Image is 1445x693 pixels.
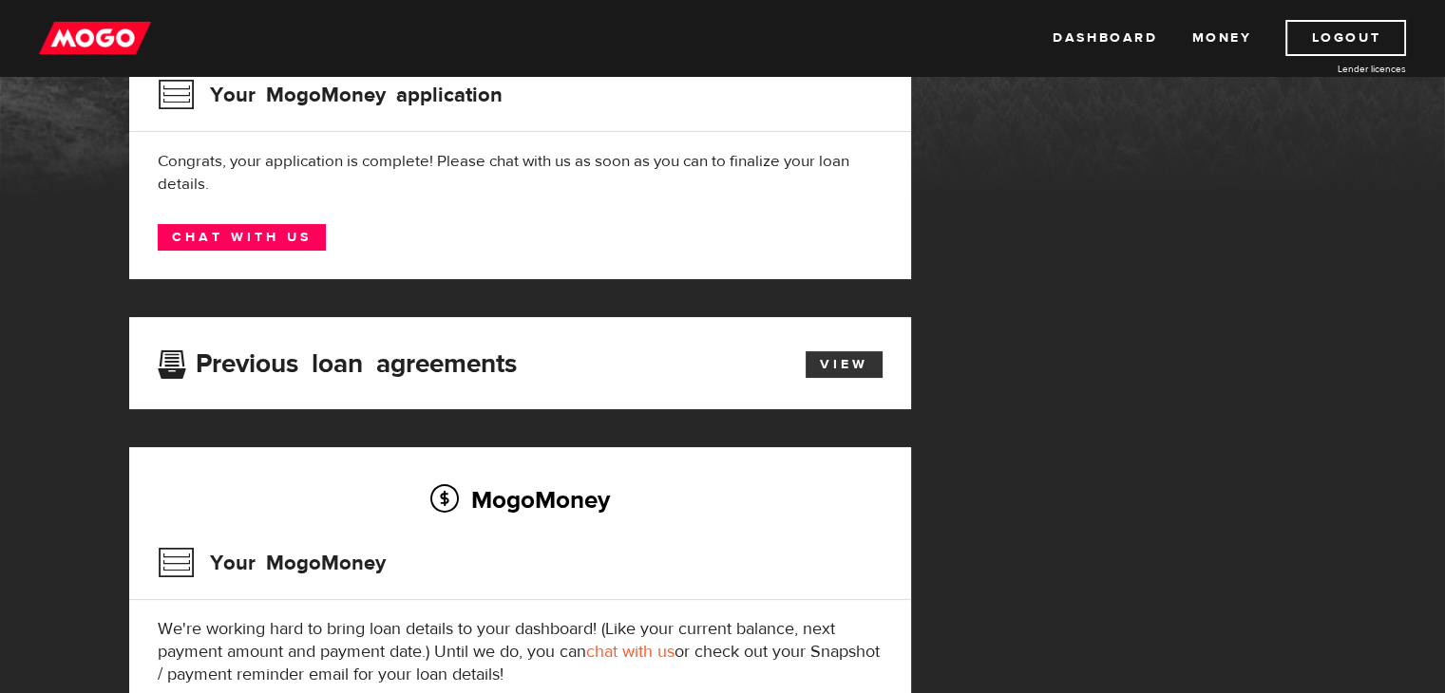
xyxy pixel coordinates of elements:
p: We're working hard to bring loan details to your dashboard! (Like your current balance, next paym... [158,618,883,686]
a: Logout [1285,20,1406,56]
a: Money [1191,20,1251,56]
a: chat with us [586,641,675,663]
a: View [806,351,883,378]
a: Chat with us [158,224,326,251]
h3: Your MogoMoney [158,538,386,588]
div: Congrats, your application is complete! Please chat with us as soon as you can to finalize your l... [158,150,883,196]
h3: Your MogoMoney application [158,70,503,120]
h2: MogoMoney [158,479,883,519]
img: mogo_logo-11ee424be714fa7cbb0f0f49df9e16ec.png [39,20,151,56]
a: Dashboard [1053,20,1157,56]
iframe: LiveChat chat widget [1065,252,1445,693]
a: Lender licences [1264,62,1406,76]
h3: Previous loan agreements [158,348,517,373]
